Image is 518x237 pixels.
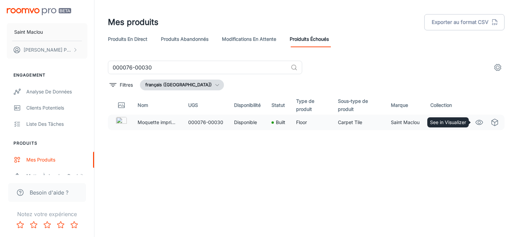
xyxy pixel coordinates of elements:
a: Produits en direct [108,31,147,47]
p: Notez votre expérience [5,210,89,218]
img: Roomvo PRO Beta [7,8,71,15]
button: Rate 2 star [27,218,40,232]
a: See in Visualizer [473,117,485,128]
td: Floor [291,115,333,130]
h1: Mes produits [108,16,159,28]
button: Rate 4 star [54,218,67,232]
div: Mettre à jour les produits [26,172,87,180]
div: Mes produits [26,156,87,164]
button: settings [491,61,505,74]
p: Built [276,119,285,126]
a: See in Virtual Samples [489,117,500,128]
th: UGS [183,96,229,115]
button: [PERSON_NAME] Pribylina [7,41,87,59]
p: [PERSON_NAME] Pribylina [24,46,71,54]
p: Moquette imprimée LEOPARD, col Beige et Blanc, rouleau 4.00 m [138,119,177,126]
div: Analyse de données [26,88,87,95]
td: Saint Maclou [385,115,425,130]
th: Sous-type de produit [333,96,385,115]
td: Carpet Tile [333,115,385,130]
a: Modifications en attente [222,31,276,47]
th: Statut [266,96,291,115]
button: Rate 3 star [40,218,54,232]
td: Disponible [229,115,266,130]
a: Produits abandonnés [161,31,208,47]
input: Chercher [108,61,288,74]
div: Clients potentiels [26,104,87,112]
th: Type de produit [291,96,333,115]
th: Collection [425,96,460,115]
button: Exporter au format CSV [424,14,505,30]
button: Rate 1 star [13,218,27,232]
p: Saint Maclou [14,28,43,36]
p: Filtres [120,81,133,89]
span: Besoin d'aide ? [30,188,68,197]
button: filter [108,80,135,90]
a: Proiduits Échoués [290,31,329,47]
button: Saint Maclou [7,23,87,41]
button: Rate 5 star [67,218,81,232]
div: Liste des tâches [26,120,87,128]
svg: Thumbnail [117,101,125,109]
th: Nom [132,96,183,115]
th: Marque [385,96,425,115]
td: 000076-00030 [183,115,229,130]
th: Disponibilité [229,96,266,115]
button: français ([GEOGRAPHIC_DATA]) [140,80,224,90]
